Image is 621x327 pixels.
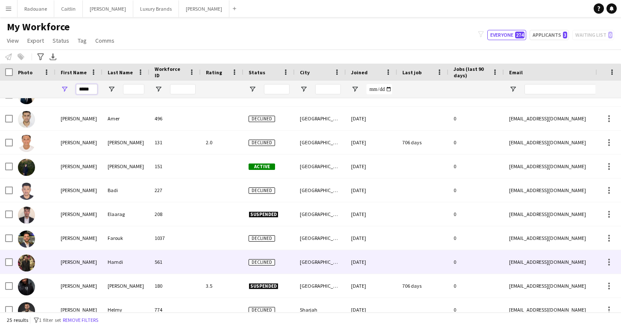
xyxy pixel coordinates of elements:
span: 274 [515,32,524,38]
div: [DATE] [346,250,397,274]
div: 561 [149,250,201,274]
a: Export [24,35,47,46]
div: Helmy [103,298,149,321]
button: Open Filter Menu [108,85,115,93]
div: Elaarag [103,202,149,226]
button: Open Filter Menu [155,85,162,93]
input: Last Name Filter Input [123,84,144,94]
img: Ahmed Hamdi [18,254,35,272]
div: [PERSON_NAME] [56,178,103,202]
div: 0 [448,178,504,202]
span: City [300,69,310,76]
span: Status [249,69,265,76]
span: View [7,37,19,44]
div: 208 [149,202,201,226]
div: 0 [448,298,504,321]
div: 0 [448,131,504,154]
div: Hamdi [103,250,149,274]
span: Last Name [108,69,133,76]
img: Ahmed Ayman [18,159,35,176]
div: [PERSON_NAME] [103,155,149,178]
div: [DATE] [346,298,397,321]
div: Amer [103,107,149,130]
div: 227 [149,178,201,202]
button: Everyone274 [487,30,526,40]
button: Caitlin [54,0,83,17]
span: 1 filter set [39,317,61,323]
div: 3.5 [201,274,243,298]
button: Open Filter Menu [351,85,359,93]
div: [GEOGRAPHIC_DATA] [295,274,346,298]
img: Ahmed Farouk [18,231,35,248]
div: [PERSON_NAME] [56,298,103,321]
div: [DATE] [346,107,397,130]
div: 706 days [397,131,448,154]
span: Photo [18,69,32,76]
div: [GEOGRAPHIC_DATA] [295,226,346,250]
button: Open Filter Menu [249,85,256,93]
span: Rating [206,69,222,76]
div: [PERSON_NAME] [103,274,149,298]
span: Tag [78,37,87,44]
img: Ahmed Elaarag [18,207,35,224]
img: Ahmed Badi [18,183,35,200]
div: [GEOGRAPHIC_DATA] [295,155,346,178]
div: 0 [448,250,504,274]
button: Applicants3 [530,30,569,40]
div: [GEOGRAPHIC_DATA] [295,131,346,154]
img: Ahmed Amer [18,111,35,128]
div: [PERSON_NAME] [56,226,103,250]
span: Declined [249,235,275,242]
div: [PERSON_NAME] [56,155,103,178]
div: [DATE] [346,131,397,154]
span: Declined [249,187,275,194]
div: [PERSON_NAME] [56,131,103,154]
div: 180 [149,274,201,298]
input: First Name Filter Input [76,84,97,94]
span: Joined [351,69,368,76]
div: [DATE] [346,178,397,202]
div: [PERSON_NAME] [103,131,149,154]
a: Comms [92,35,118,46]
div: 131 [149,131,201,154]
img: Ahmed Ayman [18,135,35,152]
input: Joined Filter Input [366,84,392,94]
div: 774 [149,298,201,321]
div: [DATE] [346,202,397,226]
span: First Name [61,69,87,76]
div: 0 [448,274,504,298]
span: Jobs (last 90 days) [454,66,489,79]
div: Farouk [103,226,149,250]
div: 0 [448,155,504,178]
span: Workforce ID [155,66,185,79]
div: 0 [448,107,504,130]
img: Ahmed Helmy [18,302,35,319]
div: [GEOGRAPHIC_DATA] [295,178,346,202]
div: [GEOGRAPHIC_DATA] [295,107,346,130]
div: 0 [448,226,504,250]
span: Comms [95,37,114,44]
button: [PERSON_NAME] [83,0,133,17]
span: My Workforce [7,20,70,33]
div: 2.0 [201,131,243,154]
button: Remove filters [61,315,100,325]
div: [PERSON_NAME] [56,107,103,130]
app-action-btn: Advanced filters [35,52,46,62]
a: Tag [74,35,90,46]
span: Suspended [249,283,278,289]
div: [DATE] [346,226,397,250]
span: Last job [402,69,422,76]
div: [GEOGRAPHIC_DATA] [295,202,346,226]
div: [GEOGRAPHIC_DATA] [295,250,346,274]
button: [PERSON_NAME] [179,0,229,17]
div: 151 [149,155,201,178]
div: [PERSON_NAME] [56,250,103,274]
span: Status [53,37,69,44]
div: 706 days [397,274,448,298]
span: 3 [563,32,567,38]
span: Declined [249,140,275,146]
div: 0 [448,202,504,226]
span: Declined [249,307,275,313]
button: Radouane [18,0,54,17]
input: Status Filter Input [264,84,290,94]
